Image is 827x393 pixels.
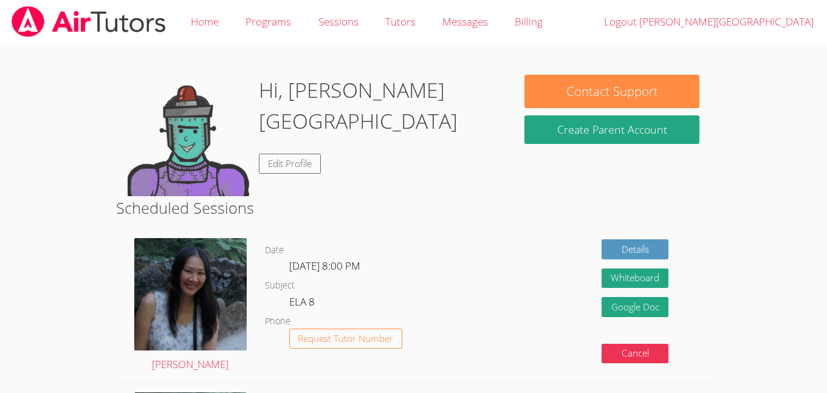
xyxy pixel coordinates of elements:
[602,297,668,317] a: Google Doc
[298,334,393,343] span: Request Tutor Number
[289,293,317,314] dd: ELA 8
[128,75,249,196] img: default.png
[289,259,360,273] span: [DATE] 8:00 PM
[265,278,295,293] dt: Subject
[10,6,167,37] img: airtutors_banner-c4298cdbf04f3fff15de1276eac7730deb9818008684d7c2e4769d2f7ddbe033.png
[259,154,321,174] a: Edit Profile
[116,196,712,219] h2: Scheduled Sessions
[602,268,668,289] button: Whiteboard
[602,239,668,259] a: Details
[134,238,247,374] a: [PERSON_NAME]
[289,329,403,349] button: Request Tutor Number
[265,243,284,258] dt: Date
[134,238,247,350] img: avatar.png
[442,15,488,29] span: Messages
[265,314,290,329] dt: Phone
[524,75,699,108] button: Contact Support
[259,75,501,137] h1: Hi, [PERSON_NAME][GEOGRAPHIC_DATA]
[524,115,699,144] button: Create Parent Account
[602,344,668,364] button: Cancel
